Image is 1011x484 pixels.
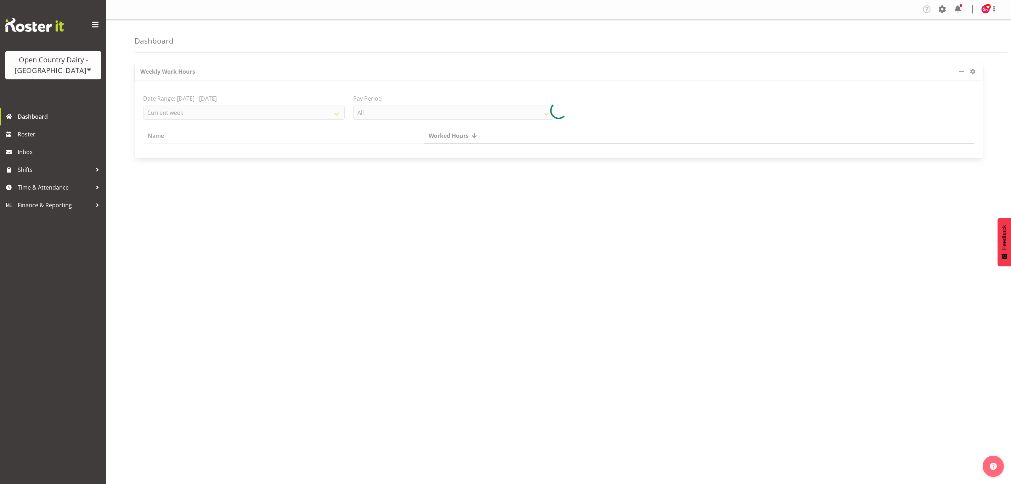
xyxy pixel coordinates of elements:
[12,55,94,76] div: Open Country Dairy - [GEOGRAPHIC_DATA]
[18,182,92,193] span: Time & Attendance
[18,200,92,210] span: Finance & Reporting
[18,129,103,140] span: Roster
[1001,225,1007,250] span: Feedback
[135,37,174,45] h4: Dashboard
[18,147,103,157] span: Inbox
[18,164,92,175] span: Shifts
[998,218,1011,266] button: Feedback - Show survey
[18,111,103,122] span: Dashboard
[990,463,997,470] img: help-xxl-2.png
[981,5,990,13] img: stacey-allen7479.jpg
[5,18,64,32] img: Rosterit website logo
